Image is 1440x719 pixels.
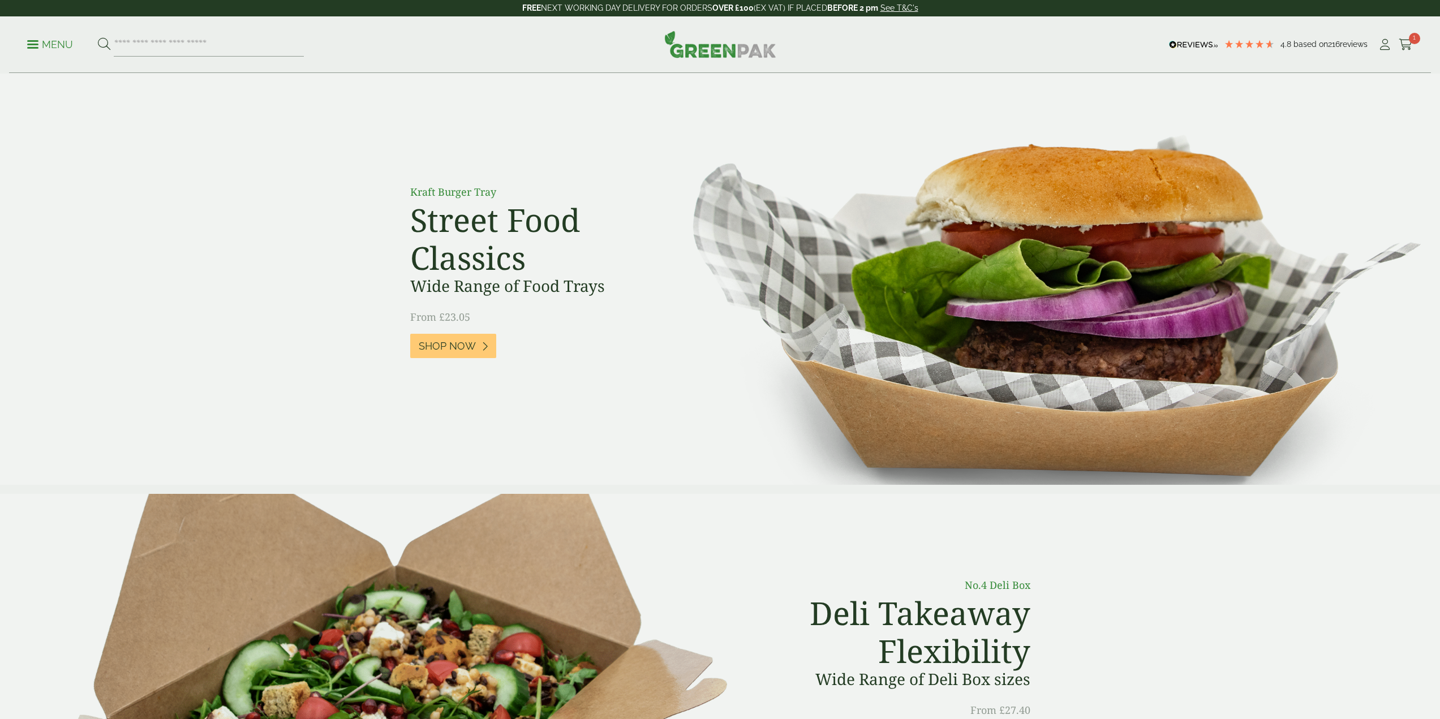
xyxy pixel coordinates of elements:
[522,3,541,12] strong: FREE
[1169,41,1218,49] img: REVIEWS.io
[1328,40,1340,49] span: 216
[410,334,496,358] a: Shop Now
[410,184,665,200] p: Kraft Burger Tray
[1224,39,1275,49] div: 4.79 Stars
[1378,39,1392,50] i: My Account
[712,3,754,12] strong: OVER £100
[419,340,476,352] span: Shop Now
[1399,36,1413,53] a: 1
[1409,33,1420,44] span: 1
[827,3,878,12] strong: BEFORE 2 pm
[1340,40,1368,49] span: reviews
[783,578,1030,593] p: No.4 Deli Box
[410,277,665,296] h3: Wide Range of Food Trays
[970,703,1030,717] span: From £27.40
[1293,40,1328,49] span: Based on
[410,201,665,277] h2: Street Food Classics
[1399,39,1413,50] i: Cart
[664,31,776,58] img: GreenPak Supplies
[648,74,1440,485] img: Street Food Classics
[880,3,918,12] a: See T&C's
[410,310,470,324] span: From £23.05
[27,38,73,51] p: Menu
[27,38,73,49] a: Menu
[783,594,1030,670] h2: Deli Takeaway Flexibility
[1280,40,1293,49] span: 4.8
[783,670,1030,689] h3: Wide Range of Deli Box sizes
